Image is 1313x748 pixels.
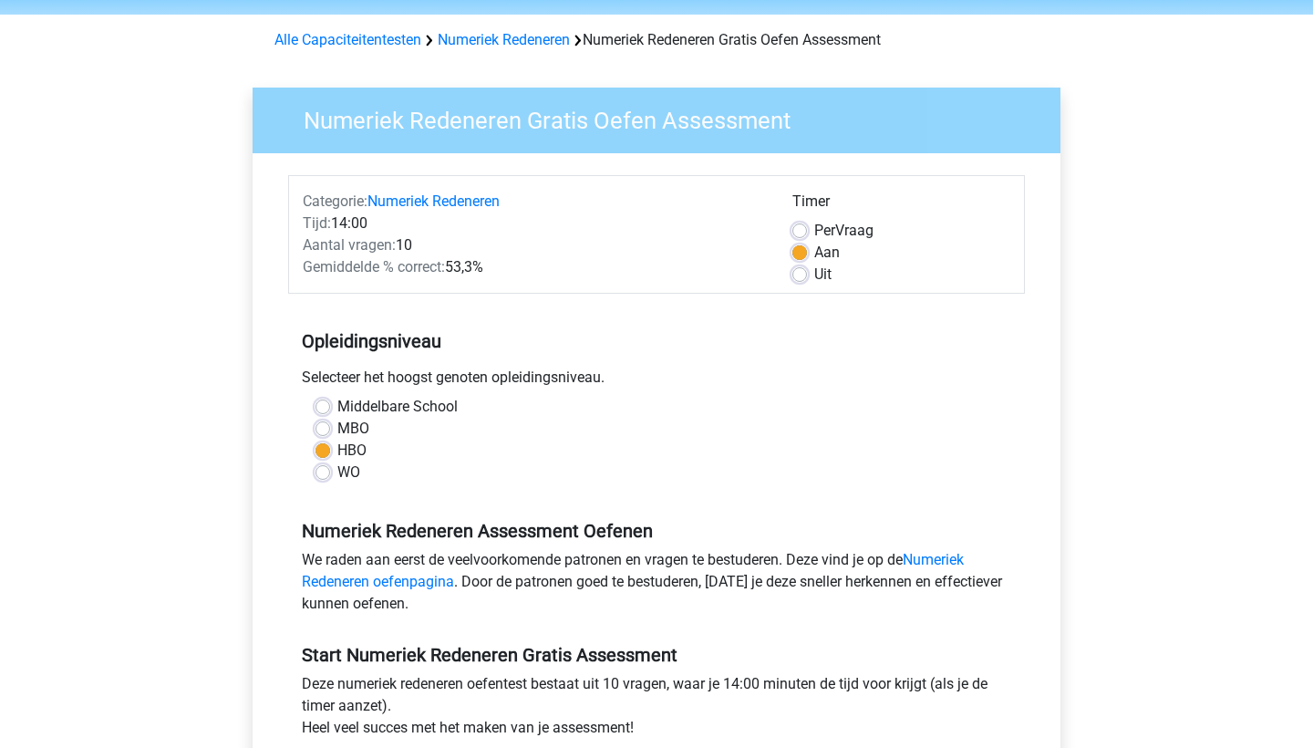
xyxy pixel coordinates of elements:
[814,220,874,242] label: Vraag
[274,31,421,48] a: Alle Capaciteitentesten
[303,236,396,254] span: Aantal vragen:
[814,242,840,264] label: Aan
[302,323,1011,359] h5: Opleidingsniveau
[289,256,779,278] div: 53,3%
[367,192,500,210] a: Numeriek Redeneren
[337,440,367,462] label: HBO
[814,264,832,286] label: Uit
[337,396,458,418] label: Middelbare School
[267,29,1046,51] div: Numeriek Redeneren Gratis Oefen Assessment
[289,234,779,256] div: 10
[302,644,1011,666] h5: Start Numeriek Redeneren Gratis Assessment
[303,214,331,232] span: Tijd:
[289,213,779,234] div: 14:00
[303,258,445,275] span: Gemiddelde % correct:
[302,520,1011,542] h5: Numeriek Redeneren Assessment Oefenen
[282,99,1047,135] h3: Numeriek Redeneren Gratis Oefen Assessment
[288,549,1025,622] div: We raden aan eerst de veelvoorkomende patronen en vragen te bestuderen. Deze vind je op de . Door...
[288,367,1025,396] div: Selecteer het hoogst genoten opleidingsniveau.
[337,418,369,440] label: MBO
[792,191,1010,220] div: Timer
[814,222,835,239] span: Per
[438,31,570,48] a: Numeriek Redeneren
[337,462,360,483] label: WO
[288,673,1025,746] div: Deze numeriek redeneren oefentest bestaat uit 10 vragen, waar je 14:00 minuten de tijd voor krijg...
[303,192,367,210] span: Categorie:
